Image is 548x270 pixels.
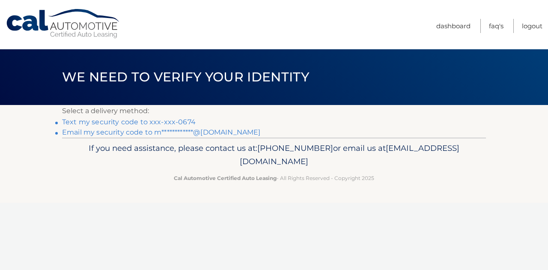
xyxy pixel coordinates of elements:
[62,69,309,85] span: We need to verify your identity
[68,174,480,183] p: - All Rights Reserved - Copyright 2025
[62,118,196,126] a: Text my security code to xxx-xxx-0674
[68,141,480,169] p: If you need assistance, please contact us at: or email us at
[489,19,503,33] a: FAQ's
[174,175,277,181] strong: Cal Automotive Certified Auto Leasing
[257,143,333,153] span: [PHONE_NUMBER]
[436,19,471,33] a: Dashboard
[6,9,121,39] a: Cal Automotive
[62,105,486,117] p: Select a delivery method:
[522,19,542,33] a: Logout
